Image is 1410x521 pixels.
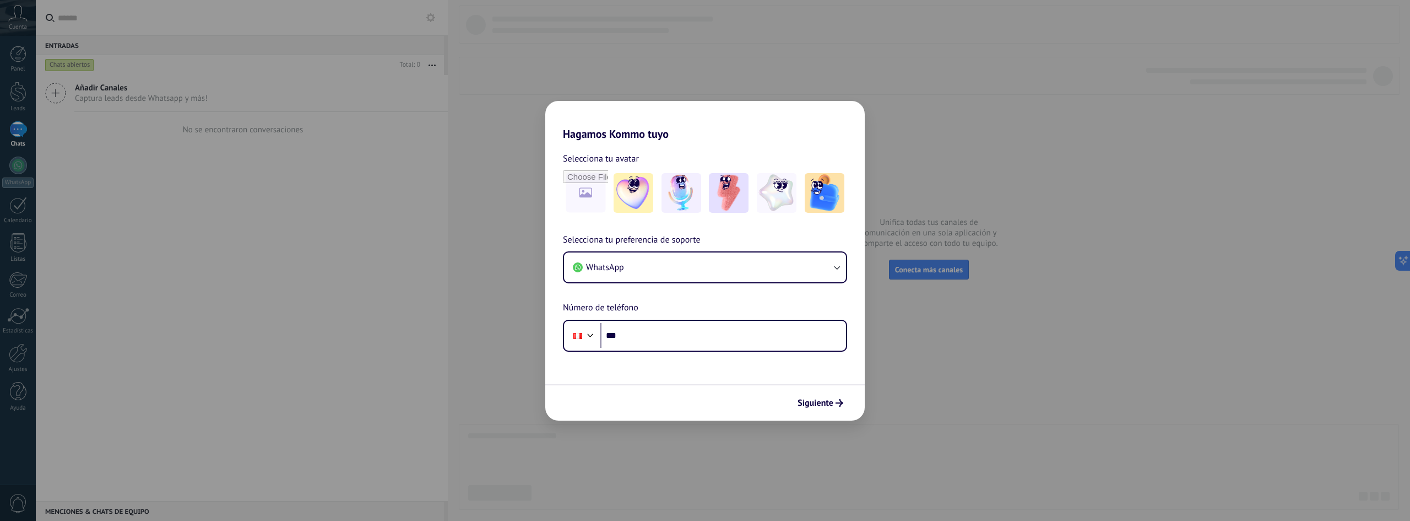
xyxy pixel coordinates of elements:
[586,262,624,273] span: WhatsApp
[563,233,701,248] span: Selecciona tu preferencia de soporte
[798,399,833,407] span: Siguiente
[793,394,848,412] button: Siguiente
[545,101,865,141] h2: Hagamos Kommo tuyo
[563,301,638,315] span: Número de teléfono
[709,173,749,213] img: -3.jpeg
[805,173,844,213] img: -5.jpeg
[563,152,639,166] span: Selecciona tu avatar
[757,173,796,213] img: -4.jpeg
[661,173,701,213] img: -2.jpeg
[567,324,588,347] div: Peru: + 51
[564,253,846,282] button: WhatsApp
[614,173,653,213] img: -1.jpeg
